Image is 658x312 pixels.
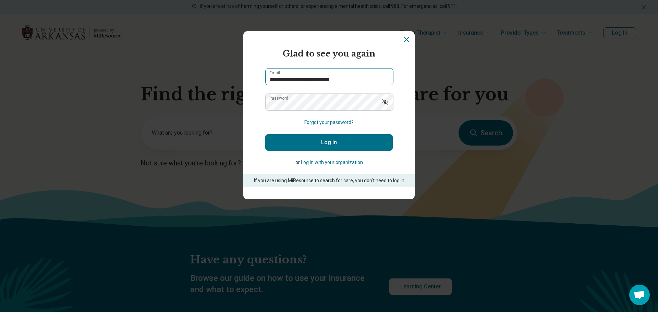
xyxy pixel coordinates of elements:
[243,31,415,199] section: Login Dialog
[269,71,280,75] label: Email
[301,159,363,166] button: Log in with your organization
[378,93,393,110] button: Show password
[402,35,411,43] button: Dismiss
[253,177,405,184] p: If you are using MiResource to search for care, you don’t need to log in
[265,159,393,166] p: or
[265,48,393,60] h2: Glad to see you again
[265,134,393,151] button: Log In
[304,119,354,126] button: Forgot your password?
[269,96,288,100] label: Password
